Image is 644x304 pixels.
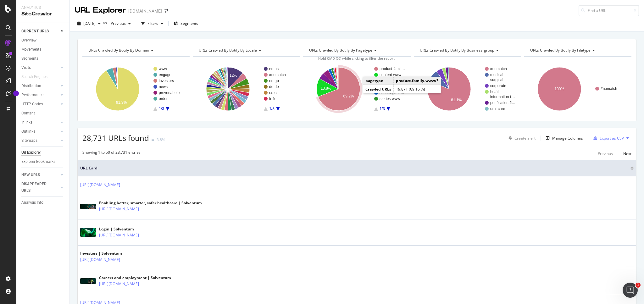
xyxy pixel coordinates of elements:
button: Previous [598,150,613,157]
div: Filters [147,21,158,26]
span: URLs Crawled By Botify By locale [199,47,257,53]
span: URLs Crawled By Botify By pagetype [309,47,372,53]
text: en-gb [269,79,279,83]
a: Inlinks [21,119,59,126]
td: Crawled URLs [363,85,394,93]
text: investors [159,79,174,83]
div: Showing 1 to 50 of 28,731 entries [82,150,141,157]
span: Hold CMD (⌘) while clicking to filter the report. [318,56,396,61]
td: product-family-www/* [394,77,441,85]
div: Investors | Solventum [80,251,147,256]
div: Create alert [514,135,536,141]
div: Content [21,110,35,117]
text: 1/3 [380,107,385,111]
a: Performance [21,92,59,98]
div: Careers and employment | Solventum [99,275,171,281]
img: main image [80,228,96,237]
text: en-us [269,67,279,71]
td: pagetype [363,77,394,85]
text: #nomatch [601,86,617,91]
text: content-www [380,73,402,77]
button: Filters [139,19,166,29]
a: Distribution [21,83,59,89]
span: URLs Crawled By Botify By filetype [530,47,591,53]
svg: A chart. [524,62,631,116]
div: Manage Columns [552,135,583,141]
a: Segments [21,55,65,62]
div: Login | Solventum [99,226,166,232]
text: 1/3 [159,107,164,111]
text: prevenahelp [159,91,180,95]
text: 91.3% [116,100,127,105]
div: Url Explorer [21,149,41,156]
svg: A chart. [303,62,410,116]
text: health- [490,90,502,94]
a: Sitemaps [21,137,59,144]
div: Inlinks [21,119,32,126]
div: Tooltip anchor [13,91,19,96]
a: Analysis Info [21,199,65,206]
button: Next [623,150,631,157]
svg: A chart. [193,62,300,116]
div: Explorer Bookmarks [21,158,55,165]
text: www [158,67,167,71]
a: Explorer Bookmarks [21,158,65,165]
div: Analytics [21,5,64,10]
a: Url Explorer [21,149,65,156]
h4: URLs Crawled By Botify By filetype [529,45,626,55]
a: Visits [21,64,59,71]
text: purification-fi… [490,101,515,105]
a: CURRENT URLS [21,28,59,35]
text: 1/8 [269,107,275,111]
button: Export as CSV [591,133,624,143]
a: [URL][DOMAIN_NAME] [80,182,120,188]
text: information-t… [490,95,515,99]
span: Segments [180,21,198,26]
a: NEW URLS [21,172,59,178]
svg: A chart. [414,62,521,116]
div: Previous [598,151,613,156]
button: Manage Columns [543,134,583,142]
span: URLs Crawled By Botify By domain [88,47,149,53]
div: DISAPPEARED URLS [21,181,53,194]
text: stories-www [380,97,400,101]
text: surgical [490,78,503,82]
div: Enabling better, smarter, safer healthcare | Solventum [99,200,202,206]
div: A chart. [82,62,190,116]
a: [URL][DOMAIN_NAME] [80,257,120,263]
button: Create alert [506,133,536,143]
text: sec-filings-in… [380,91,404,95]
text: news [159,85,168,89]
img: main image [80,278,96,284]
div: Movements [21,46,41,53]
div: arrow-right-arrow-left [164,9,168,13]
a: DISAPPEARED URLS [21,181,59,194]
div: Outlinks [21,128,35,135]
span: 1 [636,283,641,288]
text: 100% [554,87,564,91]
text: order [159,97,168,101]
div: SiteCrawler [21,10,64,18]
h4: URLs Crawled By Botify By locale [197,45,294,55]
div: Next [623,151,631,156]
div: URL Explorer [75,5,126,16]
div: NEW URLS [21,172,40,178]
text: engage [159,73,171,77]
div: -3.8% [155,137,165,142]
div: Performance [21,92,43,98]
button: Previous [108,19,133,29]
text: fr-fr [269,97,275,101]
a: [URL][DOMAIN_NAME] [99,281,139,287]
h4: URLs Crawled By Botify By business_group [419,45,515,55]
span: 28,731 URLs found [82,133,149,143]
a: Search Engines [21,74,54,80]
div: [DOMAIN_NAME] [128,8,162,14]
text: 13.8% [321,86,331,91]
a: Movements [21,46,65,53]
div: Search Engines [21,74,47,80]
input: Find a URL [579,5,639,16]
div: HTTP Codes [21,101,43,108]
